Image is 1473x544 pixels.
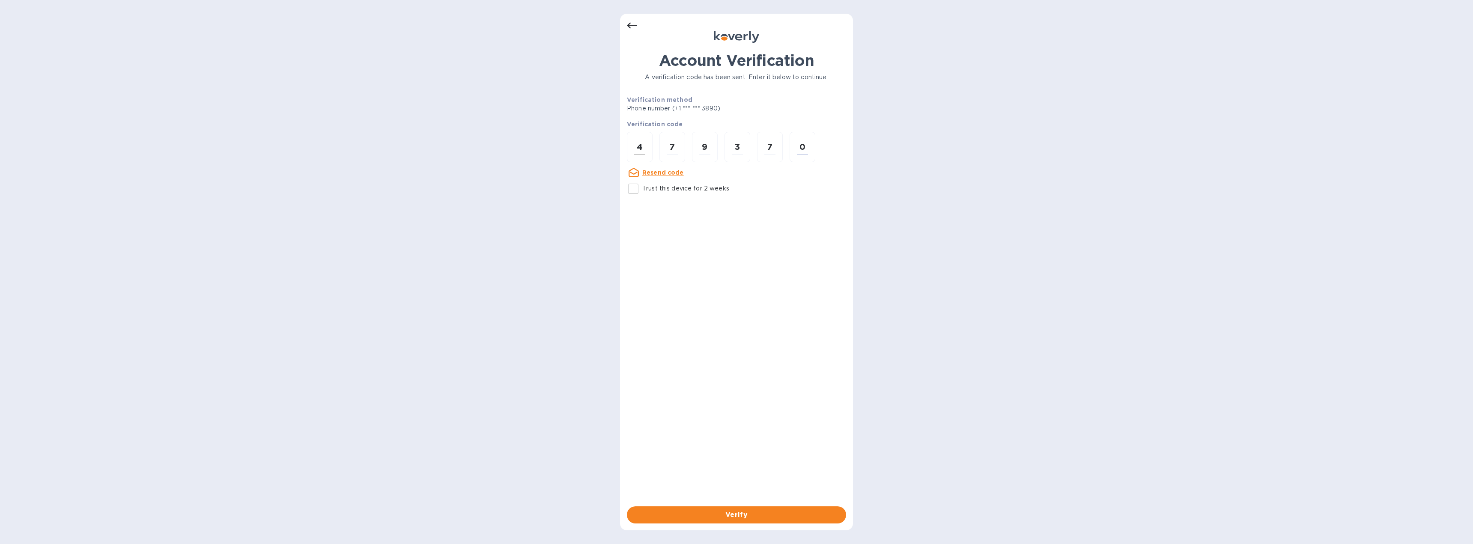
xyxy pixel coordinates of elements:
[642,184,729,193] p: Trust this device for 2 weeks
[627,120,846,128] p: Verification code
[642,169,684,176] u: Resend code
[627,96,692,103] b: Verification method
[627,51,846,69] h1: Account Verification
[634,510,839,520] span: Verify
[627,73,846,82] p: A verification code has been sent. Enter it below to continue.
[627,104,786,113] p: Phone number (+1 *** *** 3890)
[627,506,846,523] button: Verify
